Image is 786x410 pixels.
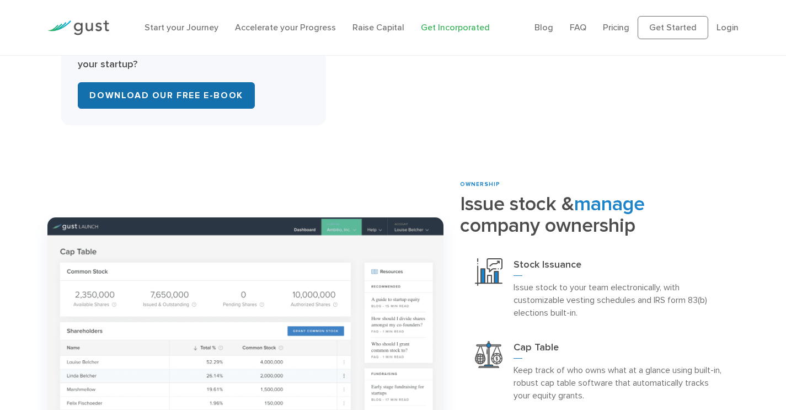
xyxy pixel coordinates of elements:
span: manage [574,192,645,216]
img: Cap Table [475,341,502,368]
div: ownership [460,180,738,189]
a: Pricing [603,22,629,33]
a: Login [717,22,739,33]
h2: Issue stock & company ownership [460,193,738,236]
h3: Stock Issuance [514,258,723,276]
a: Accelerate your Progress [235,22,336,33]
p: Issue stock to your team electronically, with customizable vesting schedules and IRS form 83(b) e... [514,281,723,319]
img: Gust Logo [47,20,109,35]
h3: Cap Table [514,341,723,359]
a: Raise Capital [352,22,404,33]
a: Blog [534,22,553,33]
img: Stock Issuance [475,258,502,286]
a: FAQ [570,22,586,33]
a: Download Our Free E-Book [78,82,254,109]
p: Not sure if a [US_STATE] C-Corporation is right for your startup? [78,45,309,71]
a: Get Started [638,16,708,39]
a: Start your Journey [145,22,218,33]
a: Get Incorporated [421,22,490,33]
p: Keep track of who owns what at a glance using built-in, robust cap table software that automatica... [514,364,723,402]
